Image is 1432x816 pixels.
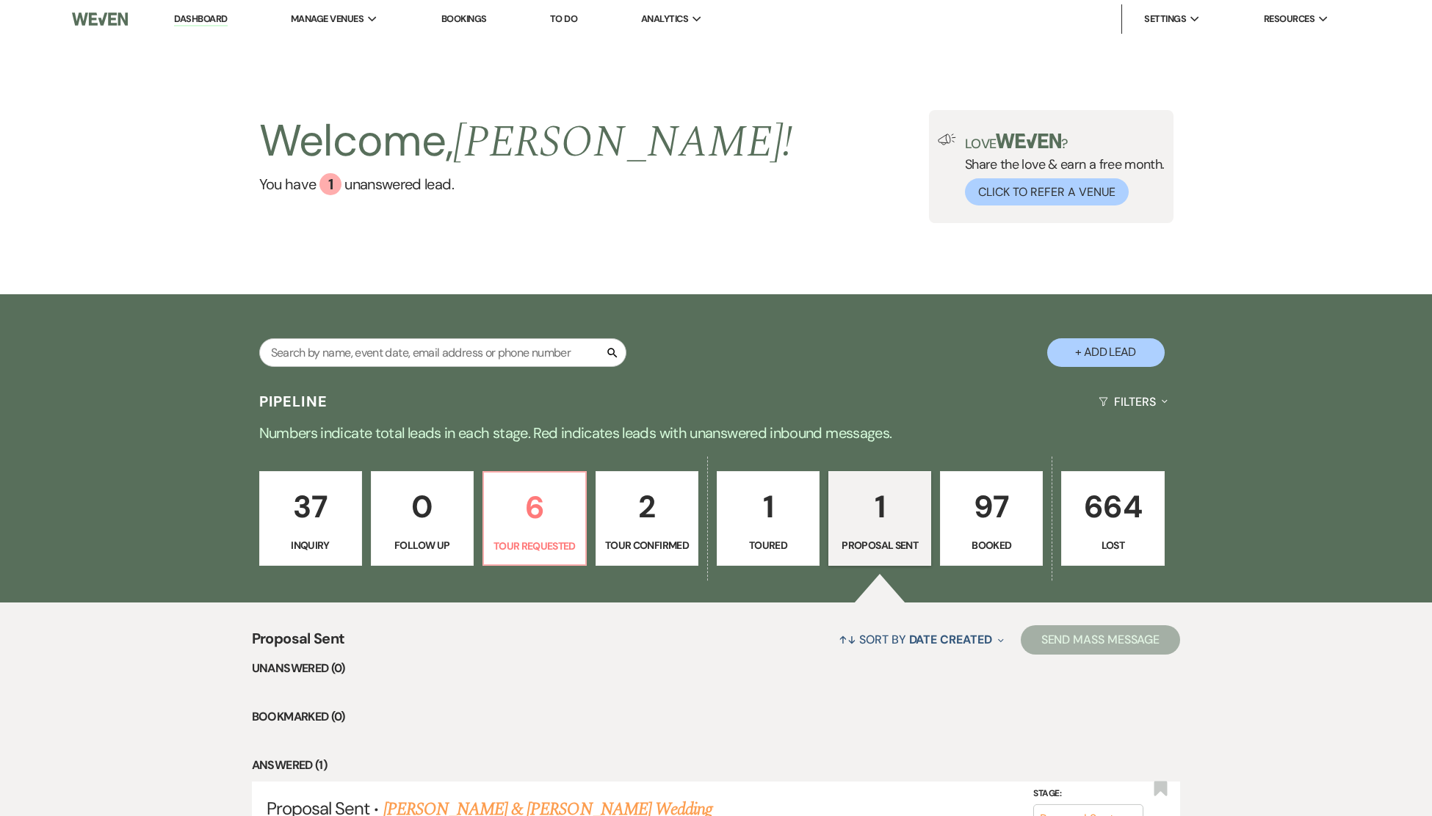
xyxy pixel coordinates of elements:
span: [PERSON_NAME] ! [453,109,792,176]
li: Unanswered (0) [252,659,1181,678]
p: 2 [605,482,689,531]
img: Weven Logo [72,4,129,34]
p: 37 [269,482,352,531]
a: 37Inquiry [259,471,362,567]
p: 0 [380,482,464,531]
img: weven-logo-green.svg [996,134,1061,148]
div: Share the love & earn a free month. [956,134,1165,205]
span: ↑↓ [839,632,856,647]
li: Bookmarked (0) [252,707,1181,726]
a: 6Tour Requested [482,471,587,567]
h2: Welcome, [259,110,793,173]
p: Proposal Sent [838,537,922,553]
input: Search by name, event date, email address or phone number [259,338,626,367]
label: Stage: [1033,786,1143,802]
li: Answered (1) [252,756,1181,775]
a: You have 1 unanswered lead. [259,173,793,195]
a: 1Toured [717,471,820,567]
p: Toured [726,537,810,553]
div: 1 [319,173,341,195]
span: Manage Venues [291,12,364,26]
p: 97 [950,482,1033,531]
button: Filters [1093,382,1173,421]
a: 1Proposal Sent [828,471,931,567]
p: 1 [838,482,922,531]
p: Follow Up [380,537,464,553]
p: 6 [493,483,576,532]
p: Lost [1071,537,1154,553]
h3: Pipeline [259,391,328,412]
p: 1 [726,482,810,531]
p: 664 [1071,482,1154,531]
p: Tour Requested [493,538,576,554]
a: 664Lost [1061,471,1164,567]
p: Booked [950,537,1033,553]
span: Proposal Sent [252,627,345,659]
span: Analytics [641,12,688,26]
button: Sort By Date Created [833,620,1009,659]
a: 0Follow Up [371,471,474,567]
a: To Do [550,12,577,25]
span: Resources [1264,12,1315,26]
a: 97Booked [940,471,1043,567]
p: Numbers indicate total leads in each stage. Red indicates leads with unanswered inbound messages. [187,421,1245,445]
button: Click to Refer a Venue [965,178,1129,205]
p: Love ? [965,134,1165,150]
span: Settings [1144,12,1186,26]
a: 2Tour Confirmed [596,471,698,567]
button: + Add Lead [1047,338,1165,367]
p: Inquiry [269,537,352,553]
p: Tour Confirmed [605,537,689,553]
a: Bookings [441,12,487,25]
button: Send Mass Message [1021,625,1181,655]
span: Date Created [909,632,992,647]
a: Dashboard [174,12,227,26]
img: loud-speaker-illustration.svg [938,134,956,145]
